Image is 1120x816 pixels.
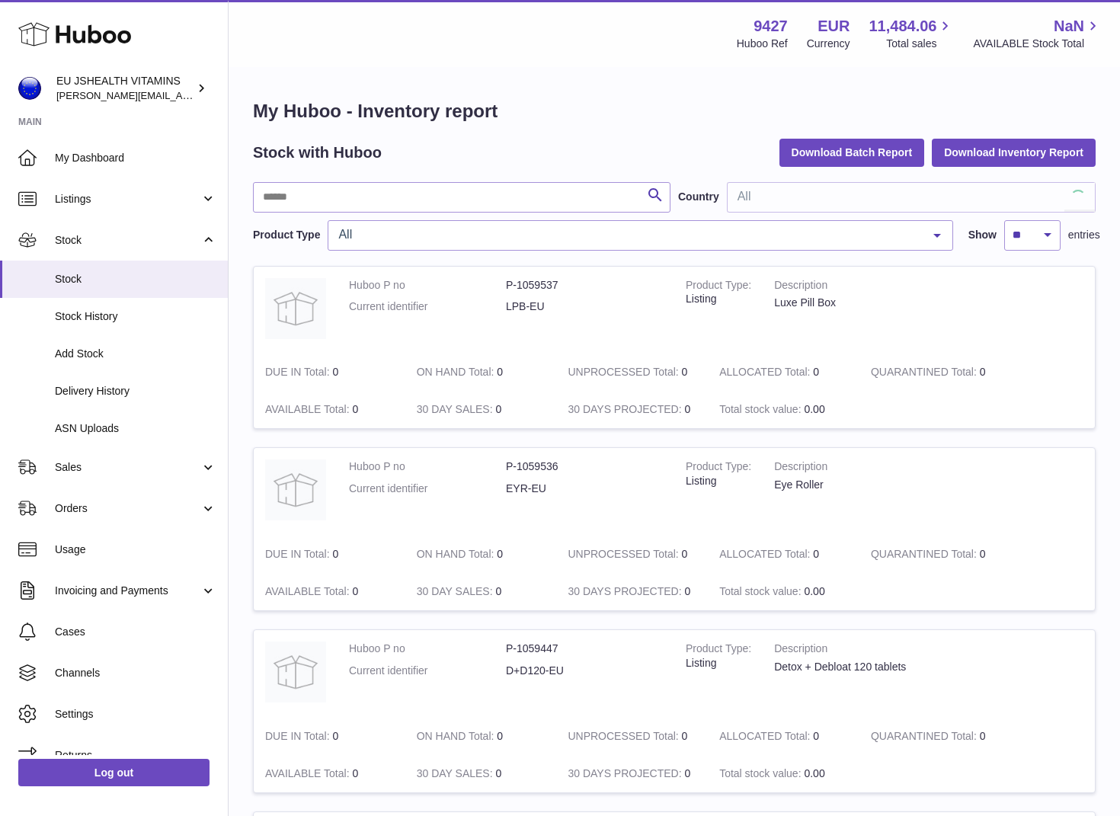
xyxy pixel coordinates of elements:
[719,767,804,783] strong: Total stock value
[265,585,352,601] strong: AVAILABLE Total
[265,642,326,702] img: product image
[254,718,405,755] td: 0
[254,354,405,391] td: 0
[506,299,663,314] dd: LPB-EU
[708,718,859,755] td: 0
[254,391,405,428] td: 0
[265,278,326,339] img: product image
[405,755,557,792] td: 0
[349,278,506,293] dt: Huboo P no
[686,460,751,476] strong: Product Type
[506,664,663,678] dd: D+D120-EU
[265,459,326,520] img: product image
[804,767,824,779] span: 0.00
[719,403,804,419] strong: Total stock value
[417,730,498,746] strong: ON HAND Total
[506,459,663,474] dd: P-1059536
[754,16,788,37] strong: 9427
[556,354,708,391] td: 0
[55,272,216,286] span: Stock
[556,536,708,573] td: 0
[254,755,405,792] td: 0
[55,584,200,598] span: Invoicing and Payments
[417,366,498,382] strong: ON HAND Total
[686,293,716,305] span: listing
[254,536,405,573] td: 0
[737,37,788,51] div: Huboo Ref
[980,548,986,560] span: 0
[686,657,716,669] span: listing
[405,573,557,610] td: 0
[55,501,200,516] span: Orders
[55,542,216,557] span: Usage
[556,755,708,792] td: 0
[678,190,719,204] label: Country
[417,548,498,564] strong: ON HAND Total
[686,279,751,295] strong: Product Type
[253,99,1096,123] h1: My Huboo - Inventory report
[334,227,921,242] span: All
[506,278,663,293] dd: P-1059537
[980,730,986,742] span: 0
[804,403,824,415] span: 0.00
[568,585,684,601] strong: 30 DAYS PROJECTED
[56,74,194,103] div: EU JSHEALTH VITAMINS
[719,366,813,382] strong: ALLOCATED Total
[774,478,1020,492] div: Eye Roller
[253,142,382,163] h2: Stock with Huboo
[55,625,216,639] span: Cases
[568,366,681,382] strong: UNPROCESSED Total
[973,37,1102,51] span: AVAILABLE Stock Total
[556,718,708,755] td: 0
[973,16,1102,51] a: NaN AVAILABLE Stock Total
[818,16,850,37] strong: EUR
[869,16,936,37] span: 11,484.06
[349,482,506,496] dt: Current identifier
[265,730,332,746] strong: DUE IN Total
[556,573,708,610] td: 0
[55,748,216,763] span: Returns
[349,642,506,656] dt: Huboo P no
[265,767,352,783] strong: AVAILABLE Total
[980,366,986,378] span: 0
[405,536,557,573] td: 0
[506,482,663,496] dd: EYR-EU
[719,730,813,746] strong: ALLOCATED Total
[405,354,557,391] td: 0
[55,151,216,165] span: My Dashboard
[417,585,496,601] strong: 30 DAY SALES
[506,642,663,656] dd: P-1059447
[886,37,954,51] span: Total sales
[568,767,684,783] strong: 30 DAYS PROJECTED
[55,707,216,722] span: Settings
[55,309,216,324] span: Stock History
[18,77,41,100] img: laura@jessicasepel.com
[774,642,1020,660] strong: Description
[568,548,681,564] strong: UNPROCESSED Total
[265,403,352,419] strong: AVAILABLE Total
[349,299,506,314] dt: Current identifier
[804,585,824,597] span: 0.00
[55,666,216,680] span: Channels
[871,366,980,382] strong: QUARANTINED Total
[265,366,332,382] strong: DUE IN Total
[556,391,708,428] td: 0
[807,37,850,51] div: Currency
[932,139,1096,166] button: Download Inventory Report
[18,759,210,786] a: Log out
[779,139,925,166] button: Download Batch Report
[254,573,405,610] td: 0
[708,536,859,573] td: 0
[686,642,751,658] strong: Product Type
[55,384,216,398] span: Delivery History
[55,233,200,248] span: Stock
[349,459,506,474] dt: Huboo P no
[349,664,506,678] dt: Current identifier
[253,228,320,242] label: Product Type
[869,16,954,51] a: 11,484.06 Total sales
[1068,228,1100,242] span: entries
[708,354,859,391] td: 0
[719,585,804,601] strong: Total stock value
[405,718,557,755] td: 0
[686,475,716,487] span: listing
